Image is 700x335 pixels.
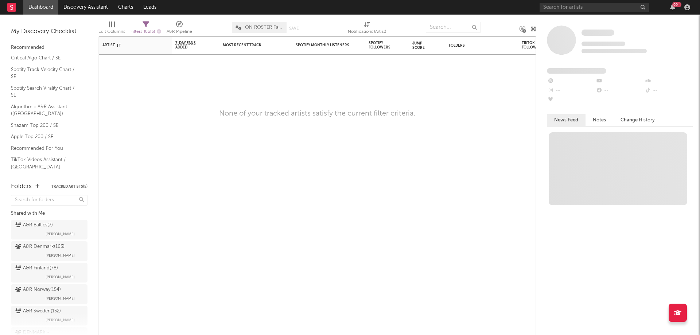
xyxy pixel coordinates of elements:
div: TikTok Followers [522,41,547,50]
a: A&R Finland(78)[PERSON_NAME] [11,263,87,283]
a: Shazam Top 200 / SE [11,121,80,129]
div: My Discovery Checklist [11,27,87,36]
a: Algorithmic A&R Assistant ([GEOGRAPHIC_DATA]) [11,103,80,118]
div: -- [547,96,595,105]
div: None of your tracked artists satisfy the current filter criteria. [219,109,415,118]
div: -- [595,86,644,96]
button: Change History [613,114,662,126]
span: [PERSON_NAME] [46,316,75,324]
button: News Feed [547,114,586,126]
span: Some Artist [582,30,614,36]
div: Filters(0 of 5) [131,18,161,39]
span: ( 0 of 5 ) [144,30,155,34]
div: -- [547,77,595,86]
a: A&R Norway(154)[PERSON_NAME] [11,284,87,304]
div: Artist [102,43,157,47]
div: Jump Score [412,41,431,50]
div: Most Recent Track [223,43,277,47]
input: Search for folders... [11,195,87,206]
a: Critical Algo Chart / SE [11,54,80,62]
button: Save [289,26,299,30]
span: Tracking Since: [DATE] [582,42,625,46]
input: Search... [426,22,481,33]
div: -- [644,86,693,96]
div: Folders [449,43,503,48]
span: 0 fans last week [582,49,647,53]
span: ON ROSTER Favorit [245,25,283,30]
div: A&R Denmark ( 163 ) [15,242,65,251]
span: [PERSON_NAME] [46,273,75,281]
a: Spotify Track Velocity Chart / SE [11,66,80,81]
span: [PERSON_NAME] [46,294,75,303]
div: Shared with Me [11,209,87,218]
a: Spotify Search Virality Chart / SE [11,84,80,99]
a: Some Artist [582,29,614,36]
a: Recommended For You [11,144,80,152]
div: A&R Pipeline [167,18,192,39]
a: A&R Sweden(132)[PERSON_NAME] [11,306,87,326]
div: Notifications (Artist) [348,18,386,39]
div: Filters [131,27,161,36]
a: TikTok Videos Assistant / [GEOGRAPHIC_DATA] [11,156,80,171]
div: Spotify Followers [369,41,394,50]
button: Tracked Artists(5) [51,185,87,188]
div: -- [547,86,595,96]
div: Edit Columns [98,18,125,39]
a: Apple Top 200 / SE [11,133,80,141]
div: Edit Columns [98,27,125,36]
span: 7-Day Fans Added [175,41,205,50]
span: [PERSON_NAME] [46,230,75,238]
span: [PERSON_NAME] [46,251,75,260]
a: A&R Baltics(7)[PERSON_NAME] [11,220,87,239]
div: Folders [11,182,32,191]
div: A&R Baltics ( 7 ) [15,221,53,230]
div: A&R Finland ( 78 ) [15,264,58,273]
button: Notes [586,114,613,126]
span: Fans Added by Platform [547,68,606,74]
div: -- [595,77,644,86]
div: Notifications (Artist) [348,27,386,36]
a: A&R Denmark(163)[PERSON_NAME] [11,241,87,261]
div: Recommended [11,43,87,52]
input: Search for artists [540,3,649,12]
div: A&R Norway ( 154 ) [15,285,61,294]
div: Spotify Monthly Listeners [296,43,350,47]
button: 99+ [670,4,675,10]
div: 99 + [672,2,681,7]
div: A&R Pipeline [167,27,192,36]
div: -- [644,77,693,86]
div: A&R Sweden ( 132 ) [15,307,61,316]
